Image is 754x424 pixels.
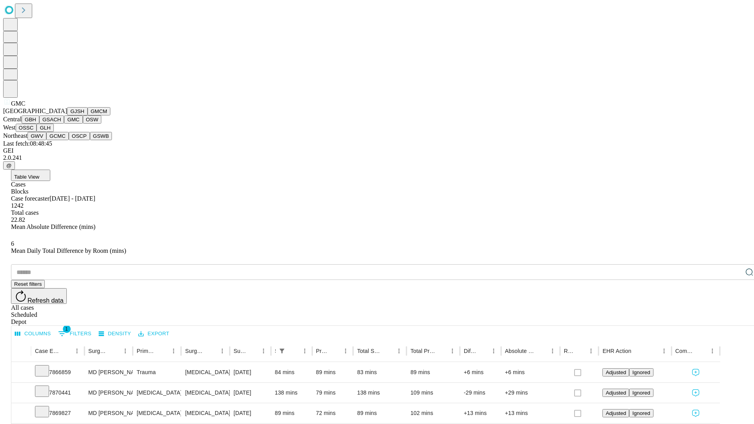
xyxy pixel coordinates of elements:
[185,362,225,382] div: [MEDICAL_DATA] SKIN [MEDICAL_DATA] AND MUSCLE
[288,345,299,356] button: Sort
[64,115,82,124] button: GMC
[3,108,67,114] span: [GEOGRAPHIC_DATA]
[602,368,629,376] button: Adjusted
[275,403,308,423] div: 89 mins
[3,132,27,139] span: Northeast
[564,348,574,354] div: Resolved in EHR
[234,362,267,382] div: [DATE]
[185,383,225,403] div: [MEDICAL_DATA] SKIN [MEDICAL_DATA] AND MUSCLE
[3,124,16,131] span: West
[14,281,42,287] span: Reset filters
[11,202,24,209] span: 1242
[63,325,71,333] span: 1
[3,161,15,170] button: @
[46,132,69,140] button: GCMC
[464,362,497,382] div: +6 mins
[136,328,171,340] button: Export
[234,383,267,403] div: [DATE]
[137,403,177,423] div: [MEDICAL_DATA]
[137,383,177,403] div: [MEDICAL_DATA]
[39,115,64,124] button: GSACH
[340,345,351,356] button: Menu
[602,348,631,354] div: EHR Action
[69,132,90,140] button: OSCP
[696,345,707,356] button: Sort
[464,348,476,354] div: Difference
[11,247,126,254] span: Mean Daily Total Difference by Room (mins)
[436,345,447,356] button: Sort
[632,369,650,375] span: Ignored
[206,345,217,356] button: Sort
[15,407,27,420] button: Expand
[11,170,50,181] button: Table View
[27,297,64,304] span: Refresh data
[185,348,205,354] div: Surgery Name
[247,345,258,356] button: Sort
[382,345,393,356] button: Sort
[13,328,53,340] button: Select columns
[11,209,38,216] span: Total cases
[3,154,751,161] div: 2.0.241
[234,348,246,354] div: Surgery Date
[275,362,308,382] div: 84 mins
[6,163,12,168] span: @
[11,100,25,107] span: GMC
[88,403,129,423] div: MD [PERSON_NAME] [PERSON_NAME] Md
[14,174,39,180] span: Table View
[547,345,558,356] button: Menu
[275,383,308,403] div: 138 mins
[60,345,71,356] button: Sort
[464,383,497,403] div: -29 mins
[3,140,52,147] span: Last fetch: 08:48:45
[629,389,653,397] button: Ignored
[15,386,27,400] button: Expand
[22,115,39,124] button: GBH
[11,280,45,288] button: Reset filters
[447,345,458,356] button: Menu
[357,403,403,423] div: 89 mins
[276,345,287,356] button: Show filters
[35,383,81,403] div: 7870441
[602,409,629,417] button: Adjusted
[3,147,751,154] div: GEI
[97,328,133,340] button: Density
[16,124,37,132] button: OSSC
[217,345,228,356] button: Menu
[88,383,129,403] div: MD [PERSON_NAME] [PERSON_NAME] Md
[316,403,350,423] div: 72 mins
[258,345,269,356] button: Menu
[27,132,46,140] button: GWV
[505,383,556,403] div: +29 mins
[659,345,670,356] button: Menu
[410,403,456,423] div: 102 mins
[505,348,535,354] div: Absolute Difference
[71,345,82,356] button: Menu
[185,403,225,423] div: [MEDICAL_DATA] [MEDICAL_DATA] OR [MEDICAL_DATA]
[357,348,382,354] div: Total Scheduled Duration
[606,410,626,416] span: Adjusted
[606,369,626,375] span: Adjusted
[88,348,108,354] div: Surgeon Name
[602,389,629,397] button: Adjusted
[505,362,556,382] div: +6 mins
[168,345,179,356] button: Menu
[83,115,102,124] button: OSW
[606,390,626,396] span: Adjusted
[316,348,329,354] div: Predicted In Room Duration
[90,132,112,140] button: GSWB
[137,348,156,354] div: Primary Service
[675,348,695,354] div: Comments
[15,366,27,380] button: Expand
[357,383,403,403] div: 138 mins
[157,345,168,356] button: Sort
[35,403,81,423] div: 7869827
[11,240,14,247] span: 6
[632,345,643,356] button: Sort
[11,223,95,230] span: Mean Absolute Difference (mins)
[35,348,60,354] div: Case Epic Id
[316,362,350,382] div: 89 mins
[505,403,556,423] div: +13 mins
[109,345,120,356] button: Sort
[410,383,456,403] div: 109 mins
[707,345,718,356] button: Menu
